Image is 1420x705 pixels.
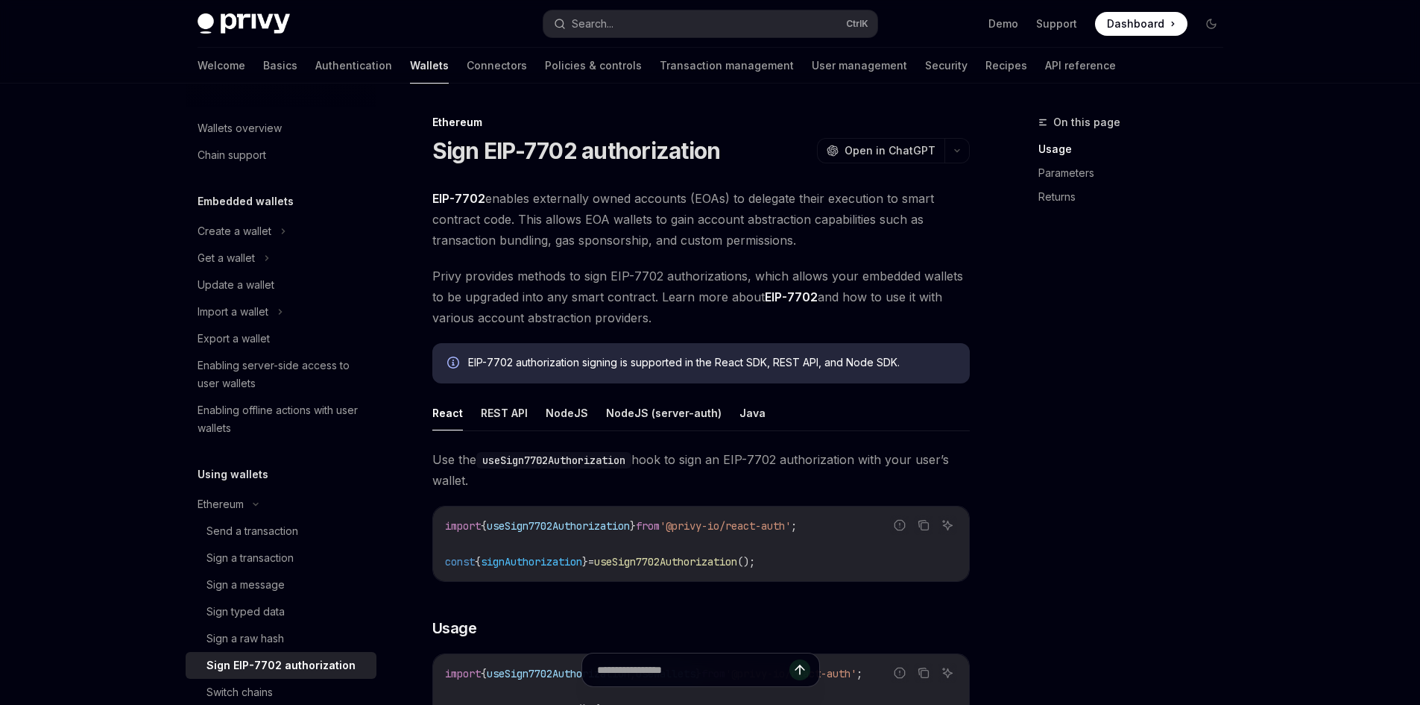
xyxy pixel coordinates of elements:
[1038,161,1235,185] a: Parameters
[198,222,271,240] div: Create a wallet
[988,16,1018,31] a: Demo
[660,519,791,533] span: '@privy-io/react-auth'
[198,495,244,513] div: Ethereum
[636,519,660,533] span: from
[572,15,613,33] div: Search...
[186,245,376,272] button: Get a wallet
[812,48,907,84] a: User management
[487,519,630,533] span: useSign7702Authorization
[985,48,1027,84] a: Recipes
[481,555,582,568] span: signAuthorization
[846,18,868,30] span: Ctrl K
[432,188,970,251] span: enables externally owned accounts (EOAs) to delegate their execution to smart contract code. This...
[1038,137,1235,161] a: Usage
[186,625,376,652] a: Sign a raw hash
[206,576,285,594] div: Sign a message
[630,519,636,533] span: }
[186,218,376,245] button: Create a wallet
[198,330,270,348] div: Export a wallet
[447,357,462,372] svg: Info
[206,683,273,701] div: Switch chains
[582,555,588,568] span: }
[789,659,810,680] button: Send message
[1199,12,1223,36] button: Toggle dark mode
[186,115,376,142] a: Wallets overview
[765,289,818,305] a: EIP-7702
[475,555,481,568] span: {
[186,142,376,169] a: Chain support
[186,325,376,352] a: Export a wallet
[198,13,290,34] img: dark logo
[432,618,477,639] span: Usage
[737,555,755,568] span: ();
[890,516,909,535] button: Report incorrect code
[476,452,631,469] code: useSign7702Authorization
[914,516,933,535] button: Copy the contents from the code block
[1036,16,1077,31] a: Support
[597,654,789,686] input: Ask a question...
[198,119,282,137] div: Wallets overview
[432,395,463,430] button: React
[198,401,367,437] div: Enabling offline actions with user wallets
[198,466,268,483] h5: Using wallets
[186,397,376,442] a: Enabling offline actions with user wallets
[186,298,376,325] button: Import a wallet
[186,272,376,298] a: Update a wallet
[606,395,722,430] button: NodeJS (server-auth)
[445,555,475,568] span: const
[198,357,367,392] div: Enabling server-side access to user wallets
[481,519,487,533] span: {
[481,395,528,430] button: REST API
[315,48,392,84] a: Authentication
[410,48,449,84] a: Wallets
[206,549,294,567] div: Sign a transaction
[198,249,255,267] div: Get a wallet
[1045,48,1116,84] a: API reference
[198,276,274,294] div: Update a wallet
[206,657,356,674] div: Sign EIP-7702 authorization
[186,518,376,545] a: Send a transaction
[445,519,481,533] span: import
[1095,12,1187,36] a: Dashboard
[198,192,294,210] h5: Embedded wallets
[1038,185,1235,209] a: Returns
[467,48,527,84] a: Connectors
[432,266,970,328] span: Privy provides methods to sign EIP-7702 authorizations, which allows your embedded wallets to be ...
[845,143,935,158] span: Open in ChatGPT
[186,491,376,518] button: Ethereum
[198,146,266,164] div: Chain support
[546,395,588,430] button: NodeJS
[198,303,268,321] div: Import a wallet
[432,115,970,130] div: Ethereum
[206,522,298,540] div: Send a transaction
[938,516,957,535] button: Ask AI
[186,652,376,679] a: Sign EIP-7702 authorization
[432,191,485,207] a: EIP-7702
[186,571,376,598] a: Sign a message
[545,48,642,84] a: Policies & controls
[186,598,376,625] a: Sign typed data
[594,555,737,568] span: useSign7702Authorization
[206,630,284,648] div: Sign a raw hash
[198,48,245,84] a: Welcome
[739,395,766,430] button: Java
[206,603,285,621] div: Sign typed data
[1107,16,1164,31] span: Dashboard
[925,48,968,84] a: Security
[186,545,376,571] a: Sign a transaction
[791,519,797,533] span: ;
[817,138,944,163] button: Open in ChatGPT
[660,48,794,84] a: Transaction management
[468,355,955,372] div: EIP-7702 authorization signing is supported in the React SDK, REST API, and Node SDK.
[543,10,877,37] button: Search...CtrlK
[432,449,970,491] span: Use the hook to sign an EIP-7702 authorization with your user’s wallet.
[1053,113,1120,131] span: On this page
[588,555,594,568] span: =
[186,352,376,397] a: Enabling server-side access to user wallets
[263,48,297,84] a: Basics
[432,137,721,164] h1: Sign EIP-7702 authorization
